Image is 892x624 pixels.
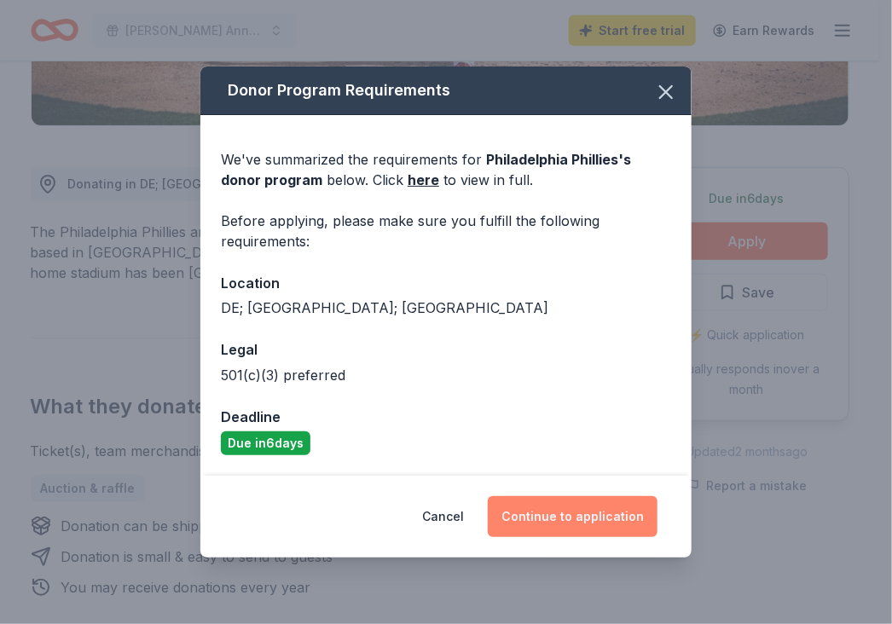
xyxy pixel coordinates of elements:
button: Continue to application [488,496,657,537]
a: here [408,170,439,190]
div: Legal [221,338,671,361]
div: Location [221,272,671,294]
div: Due in 6 days [221,431,310,455]
div: 501(c)(3) preferred [221,365,671,385]
div: Donor Program Requirements [200,66,692,115]
div: Before applying, please make sure you fulfill the following requirements: [221,211,671,251]
div: Deadline [221,406,671,428]
div: DE; [GEOGRAPHIC_DATA]; [GEOGRAPHIC_DATA] [221,298,671,318]
button: Cancel [422,496,464,537]
div: We've summarized the requirements for below. Click to view in full. [221,149,671,190]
